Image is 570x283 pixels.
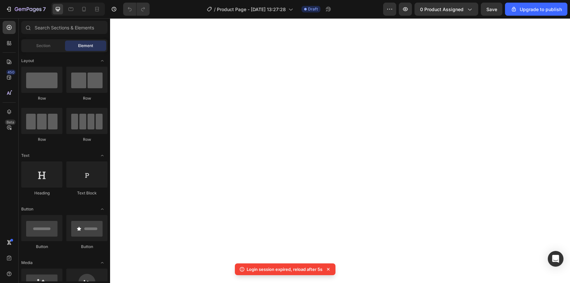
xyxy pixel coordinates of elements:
[217,6,286,13] span: Product Page - [DATE] 13:27:28
[66,137,107,142] div: Row
[6,70,16,75] div: 450
[21,95,62,101] div: Row
[21,190,62,196] div: Heading
[21,260,33,266] span: Media
[110,18,570,283] iframe: Design area
[3,3,49,16] button: 7
[21,58,34,64] span: Layout
[214,6,216,13] span: /
[66,190,107,196] div: Text Block
[308,6,318,12] span: Draft
[21,244,62,250] div: Button
[97,258,107,268] span: Toggle open
[43,5,46,13] p: 7
[66,244,107,250] div: Button
[97,204,107,214] span: Toggle open
[5,120,16,125] div: Beta
[511,6,562,13] div: Upgrade to publish
[21,153,29,158] span: Text
[21,206,33,212] span: Button
[21,137,62,142] div: Row
[415,3,478,16] button: 0 product assigned
[486,7,497,12] span: Save
[78,43,93,49] span: Element
[97,150,107,161] span: Toggle open
[36,43,50,49] span: Section
[420,6,464,13] span: 0 product assigned
[123,3,150,16] div: Undo/Redo
[21,21,107,34] input: Search Sections & Elements
[247,266,322,273] p: Login session expired, reload after 5s
[548,251,563,267] div: Open Intercom Messenger
[66,95,107,101] div: Row
[97,56,107,66] span: Toggle open
[505,3,567,16] button: Upgrade to publish
[481,3,502,16] button: Save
